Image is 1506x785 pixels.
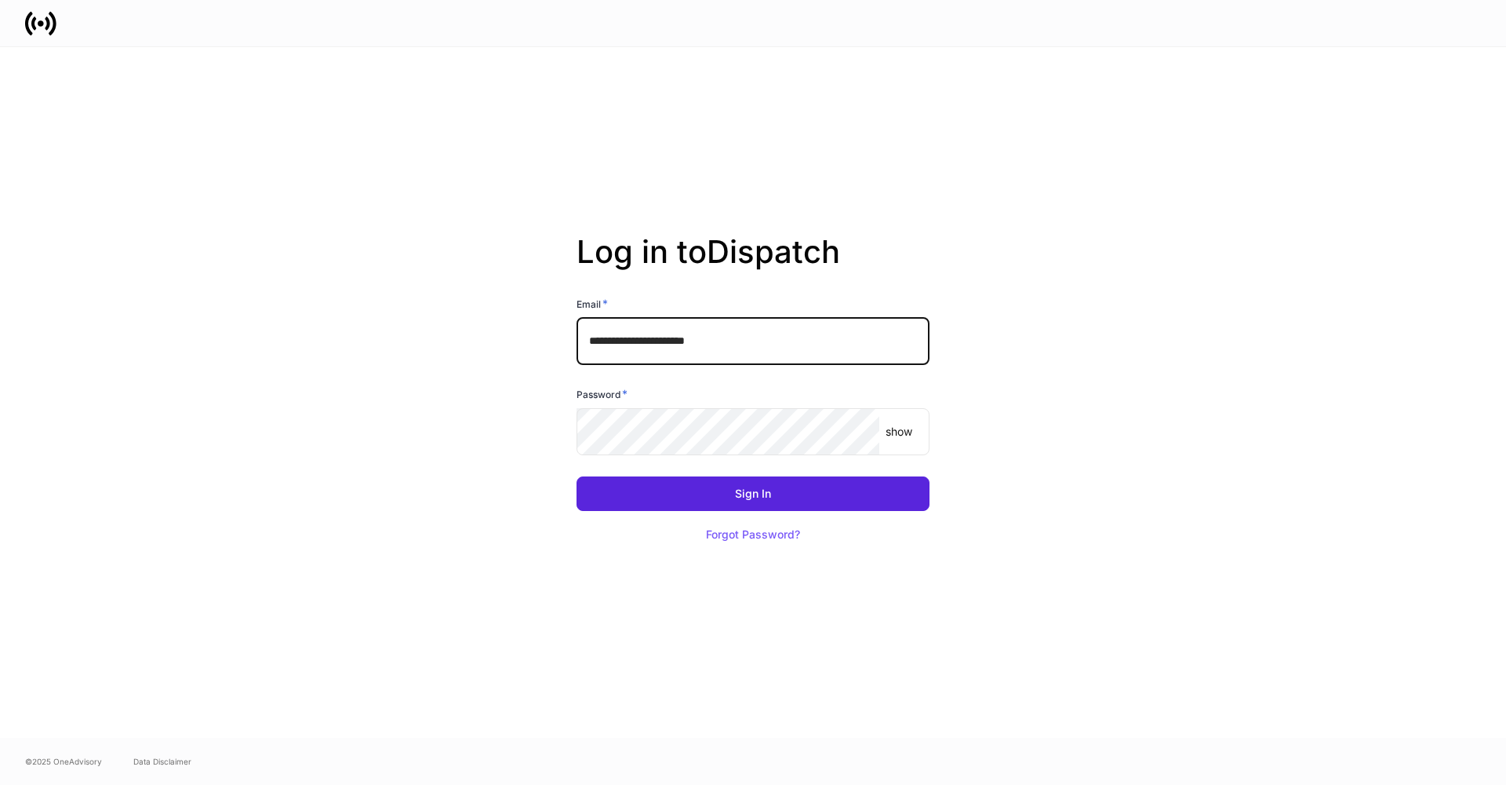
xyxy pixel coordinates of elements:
p: show [886,424,912,440]
a: Data Disclaimer [133,755,191,768]
div: Sign In [735,488,771,499]
button: Forgot Password? [686,517,820,552]
button: Sign In [577,476,929,511]
h2: Log in to Dispatch [577,233,929,296]
div: Forgot Password? [706,529,800,540]
span: © 2025 OneAdvisory [25,755,102,768]
h6: Email [577,296,608,312]
h6: Password [577,386,627,402]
